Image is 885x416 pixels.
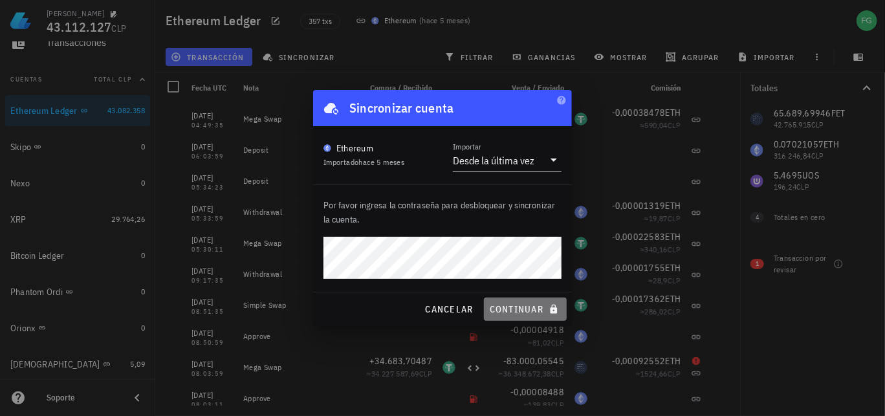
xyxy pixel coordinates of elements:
[424,303,473,315] span: cancelar
[323,198,562,226] p: Por favor ingresa la contraseña para desbloquear y sincronizar la cuenta.
[323,144,331,152] img: eth.svg
[323,157,404,167] span: Importado
[484,298,567,321] button: continuar
[359,157,405,167] span: hace 5 meses
[489,303,562,315] span: continuar
[453,142,481,151] label: Importar
[453,149,562,171] div: ImportarDesde la última vez
[453,154,534,167] div: Desde la última vez
[349,98,454,118] div: Sincronizar cuenta
[419,298,478,321] button: cancelar
[336,142,373,155] div: Ethereum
